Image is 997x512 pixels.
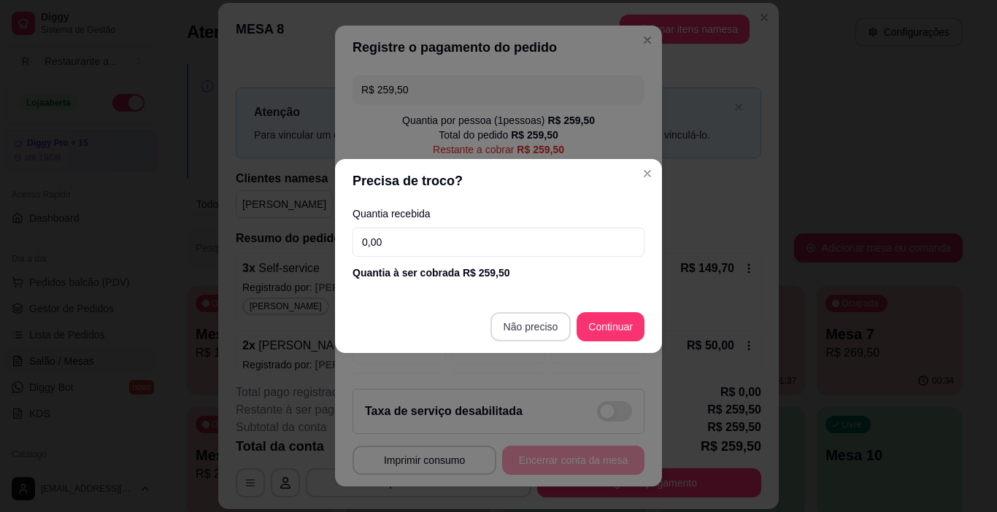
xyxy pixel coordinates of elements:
[490,312,571,341] button: Não preciso
[636,162,659,185] button: Close
[353,209,644,219] label: Quantia recebida
[577,312,644,341] button: Continuar
[353,265,644,280] div: Quantia à ser cobrada R$ 259,50
[335,159,662,203] header: Precisa de troco?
